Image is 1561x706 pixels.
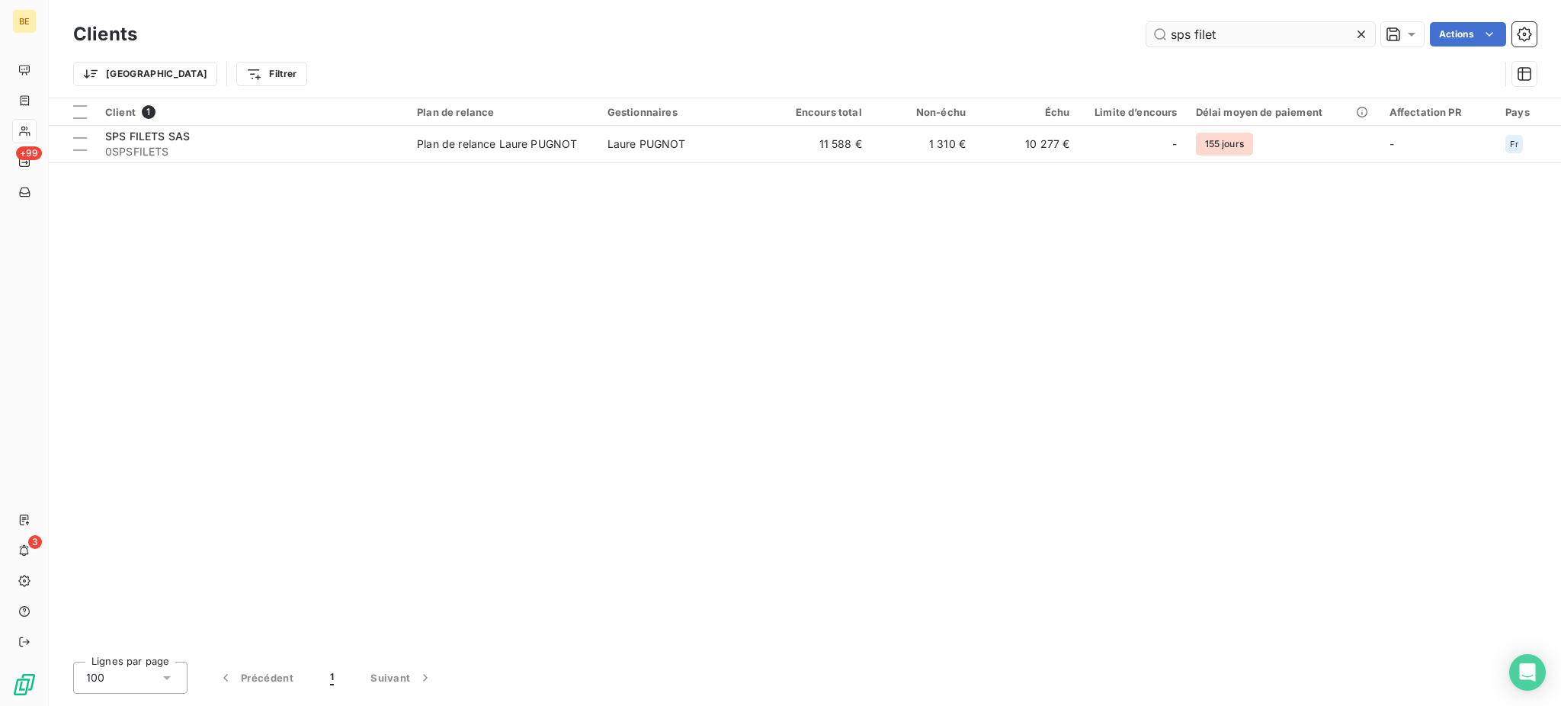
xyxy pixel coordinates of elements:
[975,126,1079,162] td: 10 277 €
[871,126,975,162] td: 1 310 €
[73,62,217,86] button: [GEOGRAPHIC_DATA]
[1088,106,1177,118] div: Limite d’encours
[12,672,37,697] img: Logo LeanPay
[1146,22,1375,47] input: Rechercher
[417,106,589,118] div: Plan de relance
[1390,137,1394,150] span: -
[1510,140,1518,149] span: Fr
[330,670,334,685] span: 1
[16,146,42,160] span: +99
[776,106,861,118] div: Encours total
[607,137,686,150] span: Laure PUGNOT
[1196,106,1371,118] div: Délai moyen de paiement
[1509,654,1546,691] div: Open Intercom Messenger
[73,21,137,48] h3: Clients
[417,136,577,152] div: Plan de relance Laure PUGNOT
[86,670,104,685] span: 100
[105,106,136,118] span: Client
[312,662,352,694] button: 1
[142,105,155,119] span: 1
[1172,136,1177,152] span: -
[12,9,37,34] div: BE
[352,662,451,694] button: Suivant
[767,126,870,162] td: 11 588 €
[607,106,758,118] div: Gestionnaires
[1390,106,1487,118] div: Affectation PR
[105,144,399,159] span: 0SPSFILETS
[200,662,312,694] button: Précédent
[1505,106,1552,118] div: Pays
[1430,22,1506,47] button: Actions
[12,149,36,174] a: +99
[880,106,966,118] div: Non-échu
[1196,133,1253,156] span: 155 jours
[236,62,306,86] button: Filtrer
[984,106,1069,118] div: Échu
[28,535,42,549] span: 3
[105,130,190,143] span: SPS FILETS SAS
